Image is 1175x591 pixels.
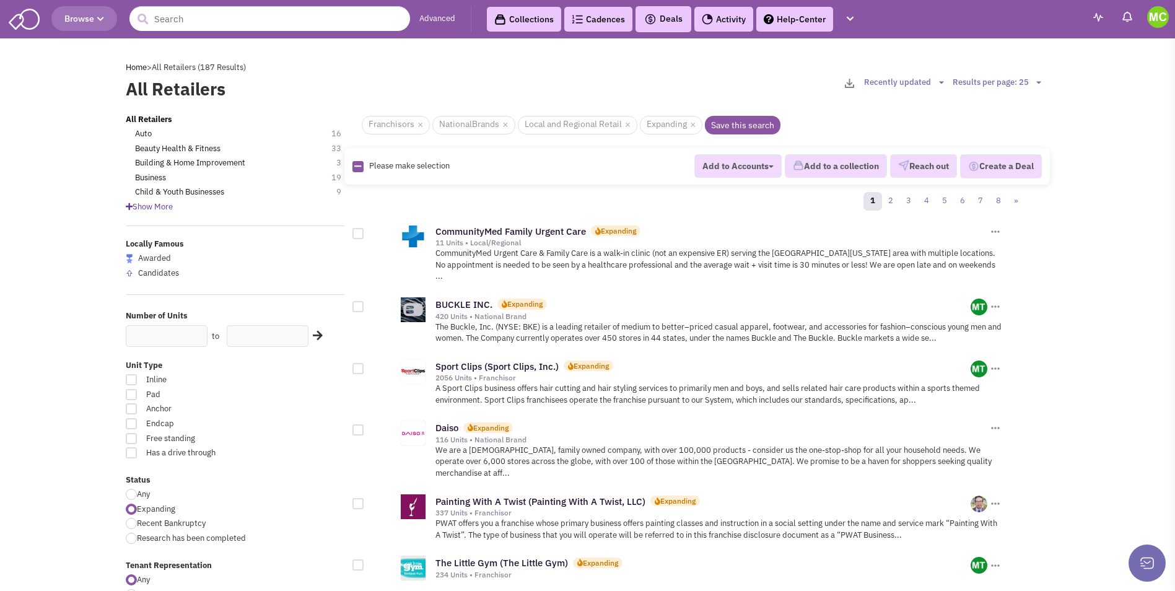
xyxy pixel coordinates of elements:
img: CjNI01gqJkyD1aWX3k6yAw.png [971,299,987,315]
span: > [147,62,152,72]
button: Deals [640,11,686,27]
a: 6 [953,192,972,211]
label: All Retailers [126,77,502,102]
img: Rectangle.png [352,161,364,172]
a: 3 [899,192,918,211]
a: × [502,120,508,131]
span: Local and Regional Retail [518,116,637,134]
span: 3 [336,157,354,169]
span: Any [137,489,150,499]
img: Matt Crossley [1147,6,1169,28]
img: Deal-Dollar.png [968,160,979,173]
span: Candidates [138,268,179,278]
span: Free standing [138,433,276,445]
a: » [1007,192,1025,211]
div: Expanding [473,422,509,433]
div: Search Nearby [305,328,325,344]
a: × [625,120,631,131]
a: 5 [935,192,954,211]
img: icon-collection-lavender.png [793,160,804,171]
a: Painting With A Twist (Painting With A Twist, LLC) [435,496,645,507]
span: Anchor [138,403,276,415]
a: Advanced [419,13,455,25]
span: Deals [644,13,683,24]
div: Expanding [574,361,609,371]
a: Collections [487,7,561,32]
b: All Retailers [126,114,172,125]
button: Browse [51,6,117,31]
a: 1 [863,192,882,211]
label: Status [126,475,345,486]
a: 4 [917,192,936,211]
div: 337 Units • Franchisor [435,508,971,518]
label: to [212,331,219,343]
span: NationalBrands [432,116,515,134]
span: Pad [138,389,276,401]
img: icon-collection-lavender-black.svg [494,14,506,25]
a: × [417,120,423,131]
a: CommunityMed Family Urgent Care [435,225,586,237]
span: Awarded [138,253,171,263]
button: Create a Deal [960,154,1042,179]
img: locallyfamous-largeicon.png [126,254,133,263]
div: 11 Units • Local/Regional [435,238,988,248]
span: Please make selection [369,160,450,171]
a: × [690,120,696,131]
button: Reach out [890,154,957,178]
p: We are a [DEMOGRAPHIC_DATA], family owned company, with over 100,000 products - consider us the o... [435,445,1002,479]
img: CjNI01gqJkyD1aWX3k6yAw.png [971,557,987,574]
a: Sport Clips (Sport Clips, Inc.) [435,361,559,372]
p: PWAT offers you a franchise whose primary business offers painting classes and instruction in a s... [435,518,1002,541]
span: Recent Bankruptcy [137,518,206,528]
span: Franchisors [362,116,430,134]
a: All Retailers [126,114,172,126]
span: Research has been completed [137,533,246,543]
span: Expanding [137,504,175,514]
div: Expanding [583,558,618,568]
div: Expanding [507,299,543,309]
img: Cadences_logo.png [572,15,583,24]
div: 420 Units • National Brand [435,312,971,322]
img: VectorPaper_Plane.png [898,160,909,171]
img: icon-deals.svg [644,12,657,27]
a: Auto [135,128,152,140]
img: help.png [764,14,774,24]
span: 9 [336,186,354,198]
a: 7 [971,192,990,211]
span: Inline [138,374,276,386]
a: Building & Home Improvement [135,157,245,169]
span: 33 [331,143,354,155]
div: 116 Units • National Brand [435,435,988,445]
a: 8 [989,192,1008,211]
input: Search [129,6,410,31]
span: Endcap [138,418,276,430]
a: Help-Center [756,7,833,32]
a: The Little Gym (The Little Gym) [435,557,568,569]
a: Cadences [564,7,632,32]
a: Save this search [705,116,780,134]
a: Child & Youth Businesses [135,186,224,198]
img: download-2-24.png [845,79,854,88]
img: ZUAP2X_AcEmPc-rEK3TrwA.png [971,496,987,512]
label: Tenant Representation [126,560,345,572]
img: CjNI01gqJkyD1aWX3k6yAw.png [971,361,987,377]
button: Add to a collection [785,154,887,178]
div: 234 Units • Franchisor [435,570,971,580]
p: A Sport Clips business offers hair cutting and hair styling services to primarily men and boys, a... [435,383,1002,406]
a: BUCKLE INC. [435,299,492,310]
a: Business [135,172,166,184]
a: Beauty Health & Fitness [135,143,221,155]
p: CommunityMed Urgent Care & Family Care is a walk-in clinic (not an expensive ER) serving the [GEO... [435,248,1002,282]
label: Locally Famous [126,239,345,250]
a: Daiso [435,422,458,434]
span: Has a drive through [138,447,276,459]
button: Add to Accounts [694,154,782,178]
div: 2056 Units • Franchisor [435,373,971,383]
span: 19 [331,172,354,184]
label: Number of Units [126,310,345,322]
a: Home [126,62,147,72]
div: Expanding [601,225,636,236]
div: Expanding [660,496,696,506]
span: Show More [126,201,173,212]
span: All Retailers (187 Results) [152,62,246,72]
